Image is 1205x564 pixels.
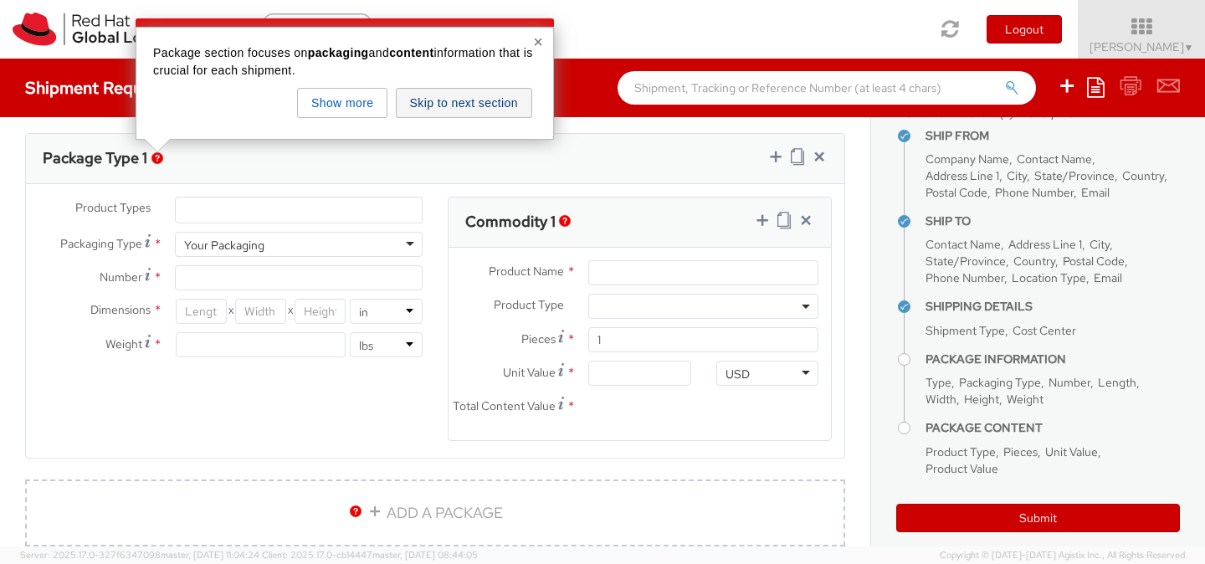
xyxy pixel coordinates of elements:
span: Weight [105,336,142,351]
span: Pieces [1003,444,1038,459]
span: X [227,299,235,324]
a: ADD A PACKAGE [25,479,845,546]
button: Need help? [263,13,372,41]
span: Server: 2025.17.0-327f6347098 [20,549,259,561]
input: Shipment, Tracking or Reference Number (at least 4 chars) [618,71,1036,105]
span: Postal Code [926,185,987,200]
span: Total Content Value [453,398,556,413]
img: rh-logistics-00dfa346123c4ec078e1.svg [13,13,242,46]
h3: Commodity 1 [465,213,556,230]
strong: packaging [308,46,369,59]
button: Show more [297,88,387,118]
h4: Ship To [926,215,1180,228]
span: Contact Name [926,237,1001,252]
span: Product Type [494,297,564,312]
span: Country [1013,254,1055,269]
span: Email [1094,270,1122,285]
span: Pieces [521,331,556,346]
span: State/Province [1034,168,1115,183]
span: Product Type [926,444,996,459]
h4: Shipment Request [25,79,166,97]
span: Package section focuses on [153,46,308,59]
span: Contact Name [1017,151,1092,167]
input: Width [235,299,286,324]
span: Unit Value [1045,444,1098,459]
span: Shipment Type [926,323,1005,338]
div: Your Packaging [184,237,264,254]
span: Copyright © [DATE]-[DATE] Agistix Inc., All Rights Reserved [940,549,1185,562]
span: Weight [1007,392,1043,407]
span: Phone Number [995,185,1074,200]
span: Client: 2025.17.0-cb14447 [262,549,478,561]
span: master, [DATE] 08:44:05 [372,549,478,561]
h4: Package Information [926,353,1180,366]
span: Length [1098,375,1136,390]
span: Product Types [75,200,151,215]
span: City [1007,168,1027,183]
input: Length [176,299,227,324]
span: Cost Center [1013,323,1076,338]
span: State/Province [926,254,1006,269]
span: Product Name [489,264,564,279]
span: X [286,299,295,324]
span: Number [100,269,142,285]
span: Address Line 1 [1008,237,1082,252]
h4: Shipping Details [926,300,1180,313]
span: ▼ [1184,41,1194,54]
span: Packaging Type [60,236,142,251]
span: City [1090,237,1110,252]
span: Address Line 1 [926,168,999,183]
span: Location Type [1012,270,1086,285]
span: [PERSON_NAME] [1090,39,1194,54]
span: Type [926,375,951,390]
button: Submit [896,504,1180,532]
h4: Package Content [926,422,1180,434]
span: Postal Code [1063,254,1125,269]
h3: Package Type 1 [43,150,147,167]
span: Email [1081,185,1110,200]
span: Country [1122,168,1164,183]
button: Skip to next section [396,88,532,118]
strong: content [389,46,433,59]
span: master, [DATE] 11:04:24 [161,549,259,561]
span: Phone Number [926,270,1004,285]
span: Number [1049,375,1090,390]
span: and [369,46,390,59]
span: Company Name [926,151,1009,167]
h4: Ship From [926,130,1180,142]
button: Close [533,33,543,50]
input: Height [295,299,346,324]
span: Product Value [926,461,998,476]
span: Height [964,392,999,407]
span: Unit Value [503,365,556,380]
span: Dimensions [90,302,151,317]
button: Logout [987,15,1062,44]
div: USD [726,366,750,382]
span: Packaging Type [959,375,1041,390]
span: Width [926,392,956,407]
